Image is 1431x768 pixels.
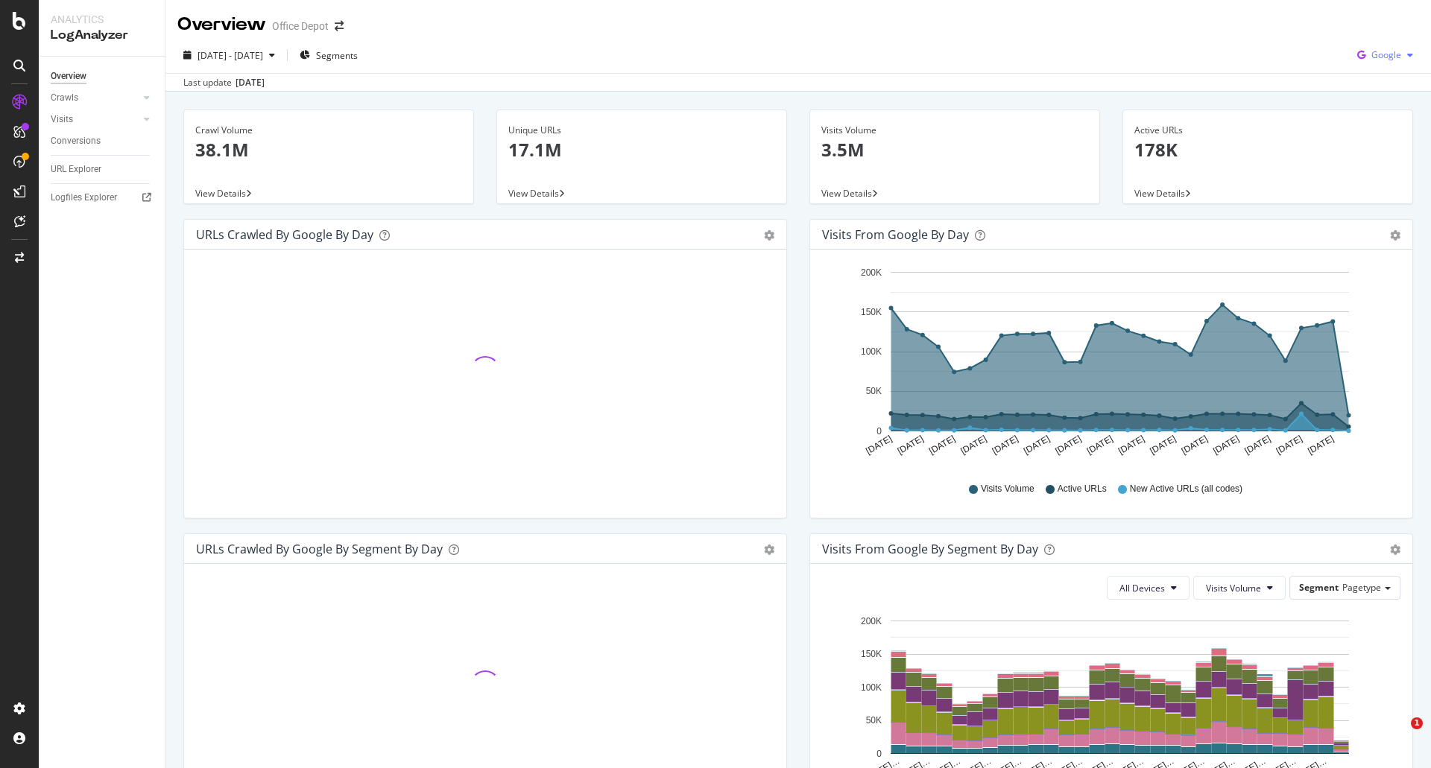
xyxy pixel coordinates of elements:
[51,162,154,177] a: URL Explorer
[1022,434,1052,457] text: [DATE]
[1306,434,1336,457] text: [DATE]
[195,124,462,137] div: Crawl Volume
[51,112,73,127] div: Visits
[821,187,872,200] span: View Details
[195,187,246,200] span: View Details
[1299,581,1339,594] span: Segment
[1134,137,1401,162] p: 178K
[1351,43,1419,67] button: Google
[1274,434,1304,457] text: [DATE]
[51,90,78,106] div: Crawls
[1390,230,1400,241] div: gear
[196,227,373,242] div: URLs Crawled by Google by day
[821,124,1088,137] div: Visits Volume
[51,162,101,177] div: URL Explorer
[1243,434,1273,457] text: [DATE]
[822,261,1395,469] svg: A chart.
[1148,434,1178,457] text: [DATE]
[51,27,153,44] div: LogAnalyzer
[876,749,882,759] text: 0
[927,434,957,457] text: [DATE]
[508,124,775,137] div: Unique URLs
[177,43,281,67] button: [DATE] - [DATE]
[1130,483,1242,495] span: New Active URLs (all codes)
[958,434,988,457] text: [DATE]
[981,483,1034,495] span: Visits Volume
[1134,187,1185,200] span: View Details
[236,76,265,89] div: [DATE]
[1206,582,1261,594] span: Visits Volume
[1119,582,1165,594] span: All Devices
[51,90,139,106] a: Crawls
[1390,545,1400,555] div: gear
[51,133,154,149] a: Conversions
[866,715,882,726] text: 50K
[861,616,882,626] text: 200K
[991,434,1020,457] text: [DATE]
[51,112,139,127] a: Visits
[508,137,775,162] p: 17.1M
[1134,124,1401,137] div: Active URLs
[51,12,153,27] div: Analytics
[1085,434,1115,457] text: [DATE]
[876,426,882,437] text: 0
[861,682,882,693] text: 100K
[1053,434,1083,457] text: [DATE]
[1180,434,1210,457] text: [DATE]
[272,19,329,34] div: Office Depot
[896,434,926,457] text: [DATE]
[861,267,882,278] text: 200K
[822,542,1038,556] div: Visits from Google By Segment By Day
[866,387,882,397] text: 50K
[294,43,364,67] button: Segments
[821,137,1088,162] p: 3.5M
[822,227,969,242] div: Visits from Google by day
[1371,48,1401,61] span: Google
[861,649,882,659] text: 150K
[508,187,559,200] span: View Details
[764,230,774,241] div: gear
[1116,434,1146,457] text: [DATE]
[51,133,101,149] div: Conversions
[1380,717,1416,753] iframe: Intercom live chat
[51,69,86,84] div: Overview
[51,190,154,206] a: Logfiles Explorer
[861,307,882,317] text: 150K
[177,12,266,37] div: Overview
[316,49,358,62] span: Segments
[1193,576,1286,600] button: Visits Volume
[1107,576,1190,600] button: All Devices
[183,76,265,89] div: Last update
[51,190,117,206] div: Logfiles Explorer
[1211,434,1241,457] text: [DATE]
[864,434,894,457] text: [DATE]
[196,542,443,556] div: URLs Crawled by Google By Segment By Day
[335,21,344,31] div: arrow-right-arrow-left
[1342,581,1381,594] span: Pagetype
[1058,483,1107,495] span: Active URLs
[195,137,462,162] p: 38.1M
[51,69,154,84] a: Overview
[764,545,774,555] div: gear
[198,49,263,62] span: [DATE] - [DATE]
[1411,717,1423,729] span: 1
[861,346,882,357] text: 100K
